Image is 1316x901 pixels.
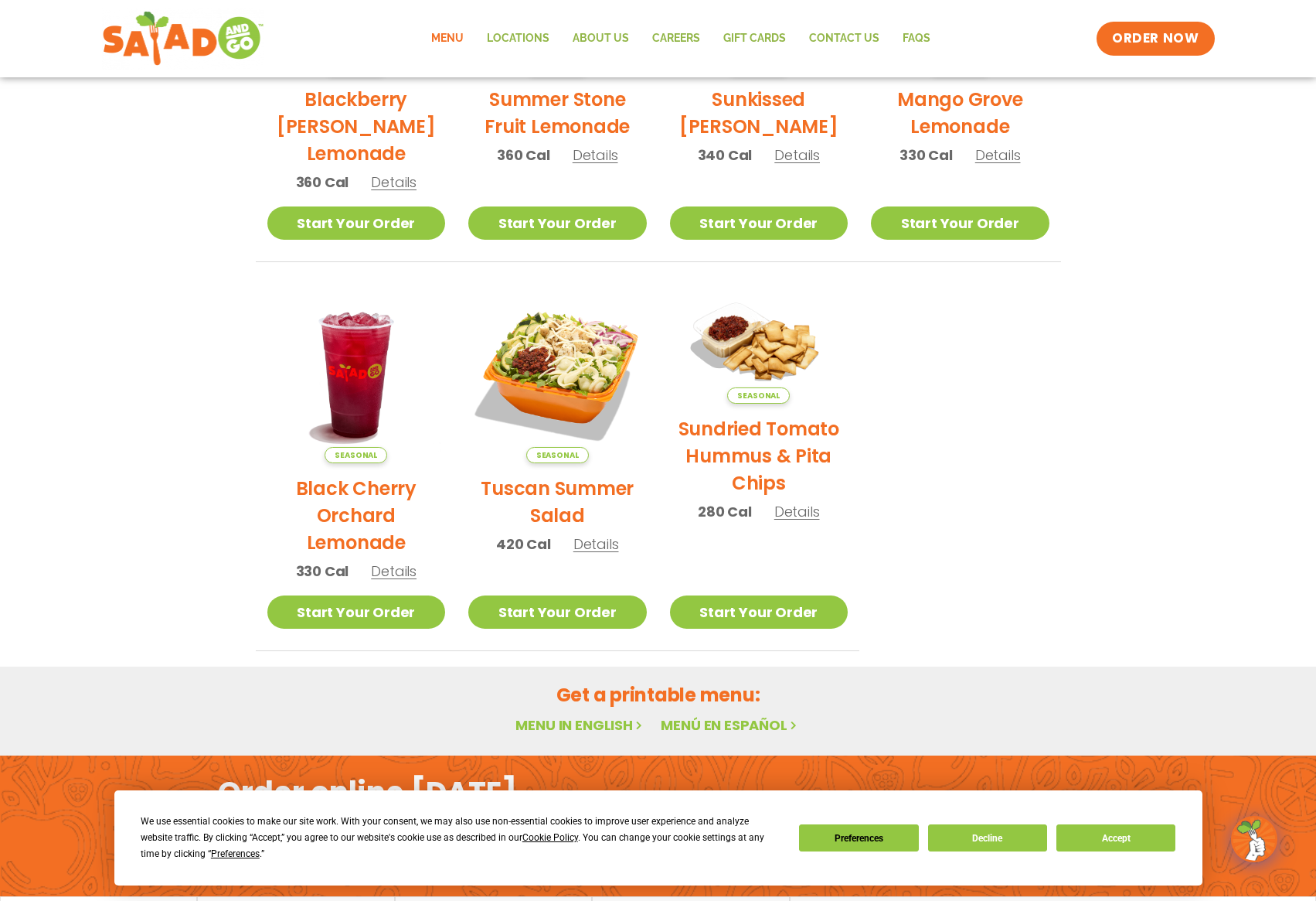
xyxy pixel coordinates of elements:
nav: Menu [420,21,942,56]
a: About Us [561,21,641,56]
span: 330 Cal [296,561,349,582]
h2: Black Cherry Orchard Lemonade [267,475,446,556]
a: FAQs [891,21,942,56]
img: new-SAG-logo-768×292 [102,8,265,70]
a: Start Your Order [267,206,446,240]
button: Decline [928,824,1047,852]
span: Details [573,534,619,554]
a: Start Your Order [267,596,446,629]
img: Product photo for Sundried Tomato Hummus & Pita Chips [670,285,848,404]
span: Details [371,172,417,192]
button: Preferences [799,824,918,852]
h2: Summer Stone Fruit Lemonade [468,86,647,140]
div: Cookie Consent Prompt [114,790,1202,886]
span: 360 Cal [497,145,550,166]
span: 330 Cal [899,145,953,166]
a: Careers [641,21,712,56]
img: wpChatIcon [1233,817,1276,861]
a: Start Your Order [670,596,848,629]
a: Contact Us [797,21,891,56]
span: Details [371,561,417,581]
span: Details [975,145,1021,165]
div: We use essential cookies to make our site work. With your consent, we may also use non-essential ... [141,814,780,862]
img: Product photo for Tuscan Summer Salad [468,285,647,464]
a: Start Your Order [871,206,1049,240]
span: Cookie Policy [522,832,578,843]
a: Start Your Order [670,206,848,240]
a: Start Your Order [468,596,647,629]
a: GIFT CARDS [712,21,797,56]
span: Seasonal [325,447,387,463]
a: Menú en español [661,715,800,735]
h2: Blackberry [PERSON_NAME] Lemonade [267,86,446,167]
h2: Sundried Tomato Hummus & Pita Chips [670,415,848,497]
h2: Tuscan Summer Salad [468,475,647,529]
span: Preferences [211,848,260,859]
img: Product photo for Black Cherry Orchard Lemonade [267,285,446,464]
a: Start Your Order [468,206,647,240]
button: Accept [1056,824,1175,852]
span: 280 Cal [698,501,752,522]
span: Details [774,502,820,521]
span: ORDER NOW [1112,29,1199,48]
span: Seasonal [526,447,589,463]
span: Seasonal [727,387,790,404]
h2: Get a printable menu: [256,681,1061,708]
span: 420 Cal [496,534,551,555]
a: ORDER NOW [1097,22,1214,56]
span: Details [774,145,820,165]
h2: Mango Grove Lemonade [871,86,1049,140]
a: Locations [475,21,561,56]
a: Menu [420,21,475,56]
span: 360 Cal [296,172,349,193]
span: Details [573,145,618,165]
h2: Sunkissed [PERSON_NAME] [670,86,848,140]
h2: Order online [DATE] [218,773,517,811]
a: Menu in English [515,715,645,735]
span: 340 Cal [698,145,753,166]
